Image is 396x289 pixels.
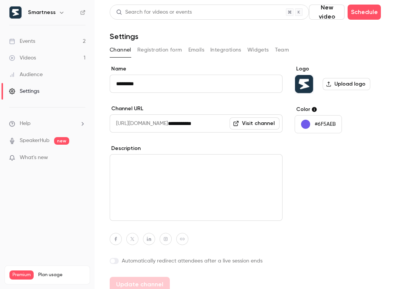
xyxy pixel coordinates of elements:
span: Premium [9,270,34,280]
button: Emails [188,44,204,56]
label: Logo [295,65,381,73]
h1: Settings [110,32,138,41]
label: Upload logo [323,78,370,90]
span: Help [20,120,31,128]
label: Color [295,106,381,113]
button: Integrations [210,44,241,56]
a: SpeakerHub [20,137,50,145]
button: Widgets [247,44,269,56]
label: Automatically redirect attendees after a live session ends [110,257,283,265]
button: New video [309,5,345,20]
span: Plan usage [38,272,85,278]
h6: Smartness [28,9,56,16]
li: help-dropdown-opener [9,120,85,128]
div: Search for videos or events [116,8,192,16]
label: Channel URL [110,105,283,112]
label: Description [110,145,283,152]
label: Name [110,65,283,73]
img: Smartness [9,6,22,19]
div: Events [9,37,35,45]
div: Settings [9,87,39,95]
button: Schedule [348,5,381,20]
div: Audience [9,71,43,78]
button: Registration form [137,44,182,56]
button: #6F5AEB [295,115,342,133]
button: Channel [110,44,131,56]
img: Smartness [295,75,313,93]
span: [URL][DOMAIN_NAME] [110,114,168,133]
span: What's new [20,154,48,162]
button: Team [275,44,289,56]
a: Visit channel [230,117,280,130]
div: Videos [9,54,36,62]
p: #6F5AEB [315,120,336,128]
span: new [54,137,69,145]
section: Logo [295,65,381,94]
